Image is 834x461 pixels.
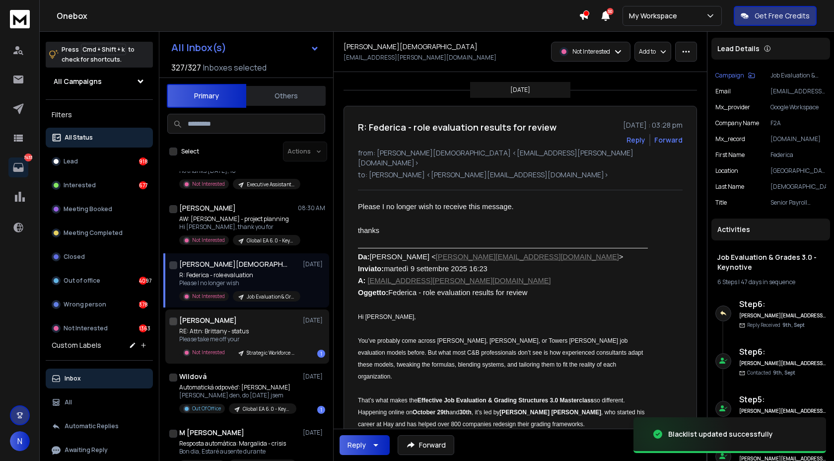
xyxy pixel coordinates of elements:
[179,259,288,269] h1: [PERSON_NAME][DEMOGRAPHIC_DATA]
[139,301,147,308] div: 378
[358,227,379,234] span: thanks
[770,167,826,175] p: [GEOGRAPHIC_DATA], [GEOGRAPHIC_DATA]
[715,72,744,79] p: Campaign
[24,154,32,161] p: 7433
[64,277,100,285] p: Out of office
[340,435,390,455] button: Reply
[717,252,824,272] h1: Job Evaluation & Grades 3.0 - Keynotive
[181,148,199,155] label: Select
[773,369,795,376] span: 9th, Sept
[171,62,201,74] span: 327 / 327
[510,86,530,94] p: [DATE]
[46,247,153,267] button: Closed
[368,277,551,285] a: [EMAIL_ADDRESS][PERSON_NAME][DOMAIN_NAME]
[358,313,416,320] span: Hi [PERSON_NAME],
[46,416,153,436] button: Automatic Replies
[770,87,826,95] p: [EMAIL_ADDRESS][PERSON_NAME][DOMAIN_NAME]
[715,183,744,191] p: Last Name
[46,440,153,460] button: Awaiting Reply
[755,11,810,21] p: Get Free Credits
[607,8,614,15] span: 50
[303,316,325,324] p: [DATE]
[179,223,298,231] p: Hi [PERSON_NAME], thank you for
[417,397,594,404] span: Effective Job Evaluation & Grading Structures 3.0 Masterclass
[739,407,826,415] h6: [PERSON_NAME][EMAIL_ADDRESS][DOMAIN_NAME]
[171,43,226,53] h1: All Inbox(s)
[629,11,681,21] p: My Workspace
[358,170,683,180] p: to: [PERSON_NAME] <[PERSON_NAME][EMAIL_ADDRESS][DOMAIN_NAME]>
[717,278,824,286] div: |
[770,103,826,111] p: Google Workspace
[739,298,826,310] h6: Step 6 :
[715,167,738,175] p: location
[46,271,153,291] button: Out of office4097
[344,42,478,52] h1: [PERSON_NAME][DEMOGRAPHIC_DATA]
[551,409,601,416] span: [PERSON_NAME]
[572,48,610,56] p: Not Interested
[770,72,826,79] p: Job Evaluation & Grades 3.0 - Keynotive
[358,289,388,297] b: Oggetto:
[46,223,153,243] button: Meeting Completed
[715,87,731,95] p: Email
[192,293,225,300] p: Not Interested
[639,48,656,56] p: Add to
[717,278,737,286] span: 6 Steps
[46,199,153,219] button: Meeting Booked
[46,128,153,148] button: All Status
[358,203,514,211] span: Please I no longer wish to receive this message.
[247,181,294,188] p: Executive Assistant 6.0 - Keynotive
[770,119,826,127] p: F2A
[317,406,325,414] div: 1
[247,293,294,301] p: Job Evaluation & Grades 3.0 - Keynotive
[668,429,773,439] div: Blacklist updated successfully
[46,318,153,338] button: Not Interested1363
[139,181,147,189] div: 677
[192,405,221,412] p: Out Of Office
[203,62,267,74] h3: Inboxes selected
[739,393,826,405] h6: Step 5 :
[358,277,365,285] b: A:
[46,175,153,195] button: Interested677
[358,253,623,297] span: [PERSON_NAME] < > martedì 9 settembre 2025 16:23 Federica - role evaluation results for review
[358,148,683,168] p: from: [PERSON_NAME][DEMOGRAPHIC_DATA] <[EMAIL_ADDRESS][PERSON_NAME][DOMAIN_NAME]>
[179,335,298,343] p: Please take me off your
[139,277,147,285] div: 4097
[711,219,830,240] div: Activities
[770,183,826,191] p: [DEMOGRAPHIC_DATA]
[358,120,556,134] h1: R: Federica - role evaluation results for review
[8,157,28,177] a: 7433
[179,271,298,279] p: R: Federica - role evaluation
[747,369,795,377] p: Contacted
[10,431,30,451] span: N
[81,44,126,55] span: Cmd + Shift + k
[64,205,112,213] p: Meeting Booked
[46,295,153,314] button: Wrong person378
[317,350,325,358] div: 1
[358,337,645,380] span: You’ve probably come across [PERSON_NAME], [PERSON_NAME], or Towers [PERSON_NAME] job evaluation ...
[10,10,30,28] img: logo
[715,103,750,111] p: mx_provider
[715,199,727,207] p: title
[179,372,207,382] h1: Wildová
[654,135,683,145] div: Forward
[436,253,619,261] a: [PERSON_NAME][EMAIL_ADDRESS][DOMAIN_NAME]
[192,349,225,356] p: Not Interested
[247,349,294,357] p: Strategic Workforce Planning - Learnova
[179,327,298,335] p: RE: Attn: Brittany - status
[65,422,119,430] p: Automatic Replies
[179,440,296,448] p: Resposta automàtica: Margalida - crisis
[739,360,826,367] h6: [PERSON_NAME][EMAIL_ADDRESS][DOMAIN_NAME]
[65,398,72,406] p: All
[413,409,435,416] span: October
[246,85,326,107] button: Others
[770,199,826,207] p: Senior Payroll Specialist
[52,340,101,350] h3: Custom Labels
[179,384,296,391] p: Automatická odpověď: [PERSON_NAME]
[139,324,147,332] div: 1363
[139,157,147,165] div: 918
[167,84,246,108] button: Primary
[54,77,102,86] h1: All Campaigns
[344,54,496,62] p: [EMAIL_ADDRESS][PERSON_NAME][DOMAIN_NAME]
[739,312,826,319] h6: [PERSON_NAME][EMAIL_ADDRESS][DOMAIN_NAME]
